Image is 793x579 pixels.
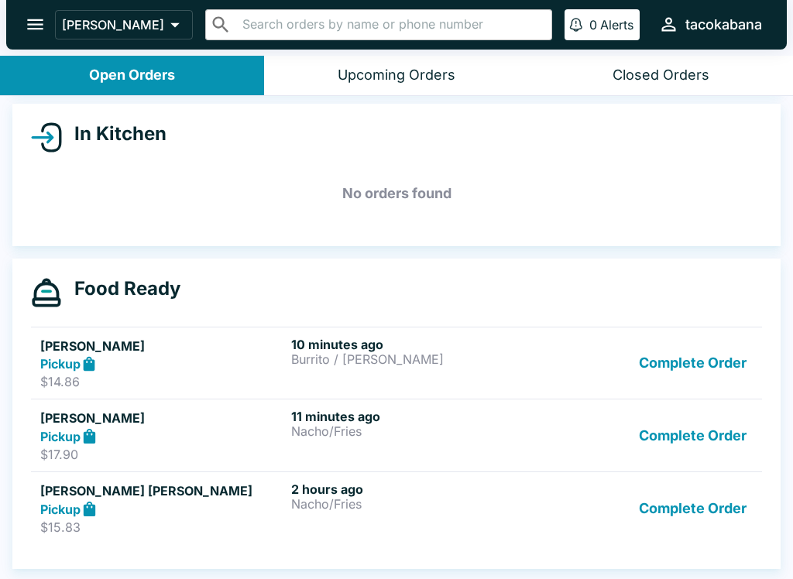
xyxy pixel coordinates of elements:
p: $17.90 [40,447,285,462]
p: Nacho/Fries [291,424,536,438]
h5: [PERSON_NAME] [40,409,285,427]
a: [PERSON_NAME]Pickup$17.9011 minutes agoNacho/FriesComplete Order [31,399,762,471]
div: tacokabana [685,15,762,34]
button: open drawer [15,5,55,44]
h6: 2 hours ago [291,481,536,497]
h6: 11 minutes ago [291,409,536,424]
p: 0 [589,17,597,33]
p: $14.86 [40,374,285,389]
p: Burrito / [PERSON_NAME] [291,352,536,366]
p: [PERSON_NAME] [62,17,164,33]
h4: Food Ready [62,277,180,300]
div: Upcoming Orders [338,67,455,84]
div: Open Orders [89,67,175,84]
button: Complete Order [633,337,753,390]
div: Closed Orders [613,67,709,84]
strong: Pickup [40,502,81,517]
p: Alerts [600,17,633,33]
h5: [PERSON_NAME] [PERSON_NAME] [40,481,285,500]
button: Complete Order [633,481,753,535]
h5: No orders found [31,166,762,221]
a: [PERSON_NAME] [PERSON_NAME]Pickup$15.832 hours agoNacho/FriesComplete Order [31,471,762,544]
a: [PERSON_NAME]Pickup$14.8610 minutes agoBurrito / [PERSON_NAME]Complete Order [31,327,762,399]
button: tacokabana [652,8,768,41]
p: $15.83 [40,519,285,535]
h4: In Kitchen [62,122,166,146]
button: [PERSON_NAME] [55,10,193,39]
h6: 10 minutes ago [291,337,536,352]
p: Nacho/Fries [291,497,536,511]
input: Search orders by name or phone number [238,14,545,36]
strong: Pickup [40,356,81,372]
button: Complete Order [633,409,753,462]
h5: [PERSON_NAME] [40,337,285,355]
strong: Pickup [40,429,81,444]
